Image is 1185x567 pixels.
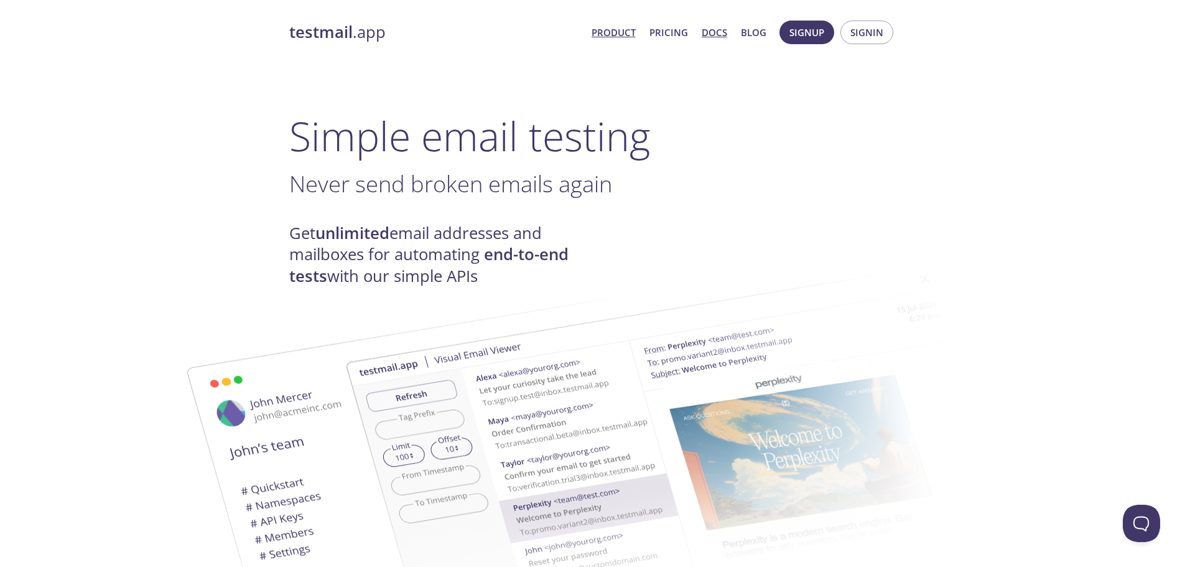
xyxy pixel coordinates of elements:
a: Pricing [649,24,688,40]
span: Signup [789,24,824,40]
h4: Get email addresses and mailboxes for automating with our simple APIs [289,223,593,287]
strong: testmail [289,21,353,43]
a: Product [592,24,636,40]
a: Docs [702,24,727,40]
iframe: Help Scout Beacon - Open [1123,505,1160,542]
button: Signup [779,21,834,44]
button: Signin [840,21,893,44]
span: Never send broken emails again [289,168,612,199]
span: Signin [850,24,883,40]
strong: end-to-end tests [289,243,569,286]
strong: unlimited [315,222,389,244]
h1: Simple email testing [289,112,896,160]
a: Blog [741,24,766,40]
a: testmail.app [289,22,582,43]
